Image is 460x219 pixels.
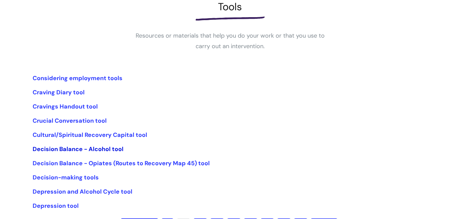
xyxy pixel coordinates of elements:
[33,159,210,167] a: Decision Balance - Opiates (Routes to Recovery Map 45) tool
[33,131,147,139] a: Cultural/Spiritual Recovery Capital tool
[33,173,99,181] a: Decision-making tools
[33,1,428,13] h1: Tools
[33,103,98,110] a: Cravings Handout tool
[33,74,122,82] a: Considering employment tools
[33,202,79,210] a: Depression tool
[33,117,107,125] a: Crucial Conversation tool
[33,88,85,96] a: Craving Diary tool
[33,145,123,153] a: Decision Balance - Alcohol tool
[33,188,132,196] a: Depression and Alcohol Cycle tool
[131,30,329,52] p: Resources or materials that help you do your work or that you use to carry out an intervention.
